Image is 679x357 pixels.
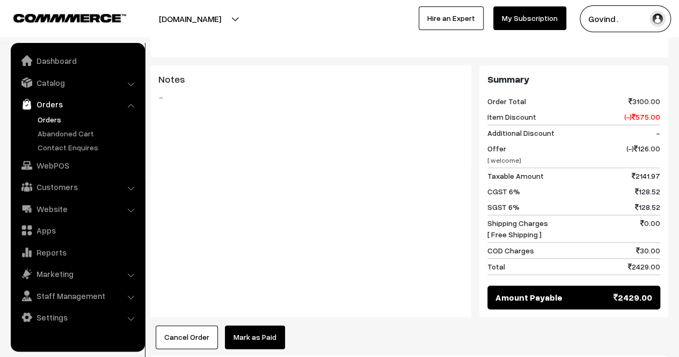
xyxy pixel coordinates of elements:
[419,6,484,30] a: Hire an Expert
[487,143,521,165] span: Offer
[487,96,526,107] span: Order Total
[580,5,671,32] button: Govind .
[649,11,666,27] img: user
[636,245,660,256] span: 30.00
[487,186,520,197] span: CGST 6%
[656,127,660,139] span: -
[13,73,141,92] a: Catalog
[614,291,652,304] span: 2429.00
[640,217,660,240] span: 0.00
[628,261,660,272] span: 2429.00
[487,170,544,181] span: Taxable Amount
[13,308,141,327] a: Settings
[13,286,141,305] a: Staff Management
[158,91,463,104] blockquote: -
[13,51,141,70] a: Dashboard
[156,325,218,349] button: Cancel Order
[13,177,141,196] a: Customers
[13,199,141,218] a: Website
[629,96,660,107] span: 3100.00
[13,11,107,24] a: COMMMERCE
[635,201,660,213] span: 128.52
[632,170,660,181] span: 2141.97
[487,156,521,164] span: [ welcome]
[13,221,141,240] a: Apps
[487,201,520,213] span: SGST 6%
[487,217,548,240] span: Shipping Charges [ Free Shipping ]
[13,156,141,175] a: WebPOS
[487,245,534,256] span: COD Charges
[487,127,554,139] span: Additional Discount
[13,264,141,283] a: Marketing
[13,243,141,262] a: Reports
[624,111,660,122] span: (-) 575.00
[635,186,660,197] span: 128.52
[158,74,463,85] h3: Notes
[487,74,660,85] h3: Summary
[35,128,141,139] a: Abandoned Cart
[495,291,563,304] span: Amount Payable
[13,94,141,114] a: Orders
[493,6,566,30] a: My Subscription
[121,5,259,32] button: [DOMAIN_NAME]
[487,111,536,122] span: Item Discount
[13,14,126,22] img: COMMMERCE
[626,143,660,165] span: (-) 126.00
[487,261,505,272] span: Total
[35,114,141,125] a: Orders
[225,325,285,349] a: Mark as Paid
[35,142,141,153] a: Contact Enquires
